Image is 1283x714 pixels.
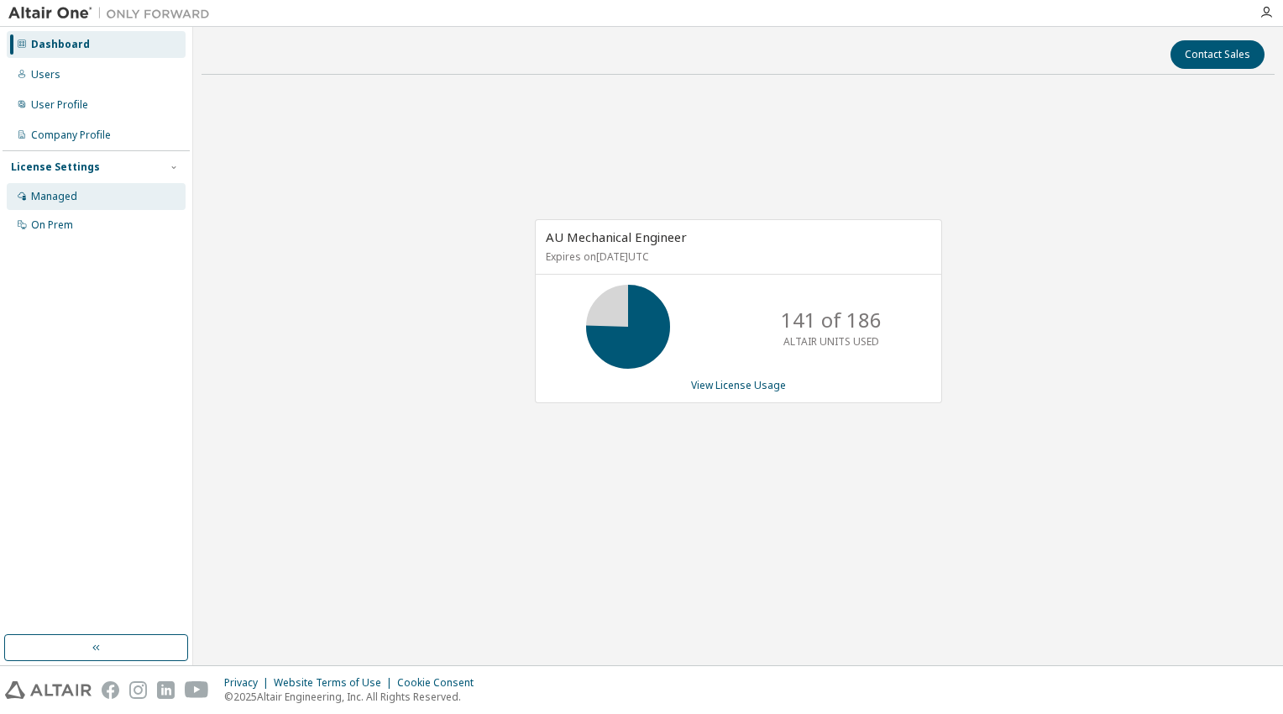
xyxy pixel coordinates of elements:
div: User Profile [31,98,88,112]
div: Privacy [224,676,274,690]
p: Expires on [DATE] UTC [546,249,927,264]
p: © 2025 Altair Engineering, Inc. All Rights Reserved. [224,690,484,704]
img: instagram.svg [129,681,147,699]
span: AU Mechanical Engineer [546,228,687,245]
div: License Settings [11,160,100,174]
div: Users [31,68,60,81]
div: On Prem [31,218,73,232]
p: ALTAIR UNITS USED [783,334,879,349]
img: altair_logo.svg [5,681,92,699]
div: Company Profile [31,129,111,142]
img: facebook.svg [102,681,119,699]
a: View License Usage [691,378,786,392]
div: Cookie Consent [397,676,484,690]
div: Website Terms of Use [274,676,397,690]
div: Dashboard [31,38,90,51]
div: Managed [31,190,77,203]
img: linkedin.svg [157,681,175,699]
img: youtube.svg [185,681,209,699]
img: Altair One [8,5,218,22]
button: Contact Sales [1170,40,1265,69]
p: 141 of 186 [781,306,882,334]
